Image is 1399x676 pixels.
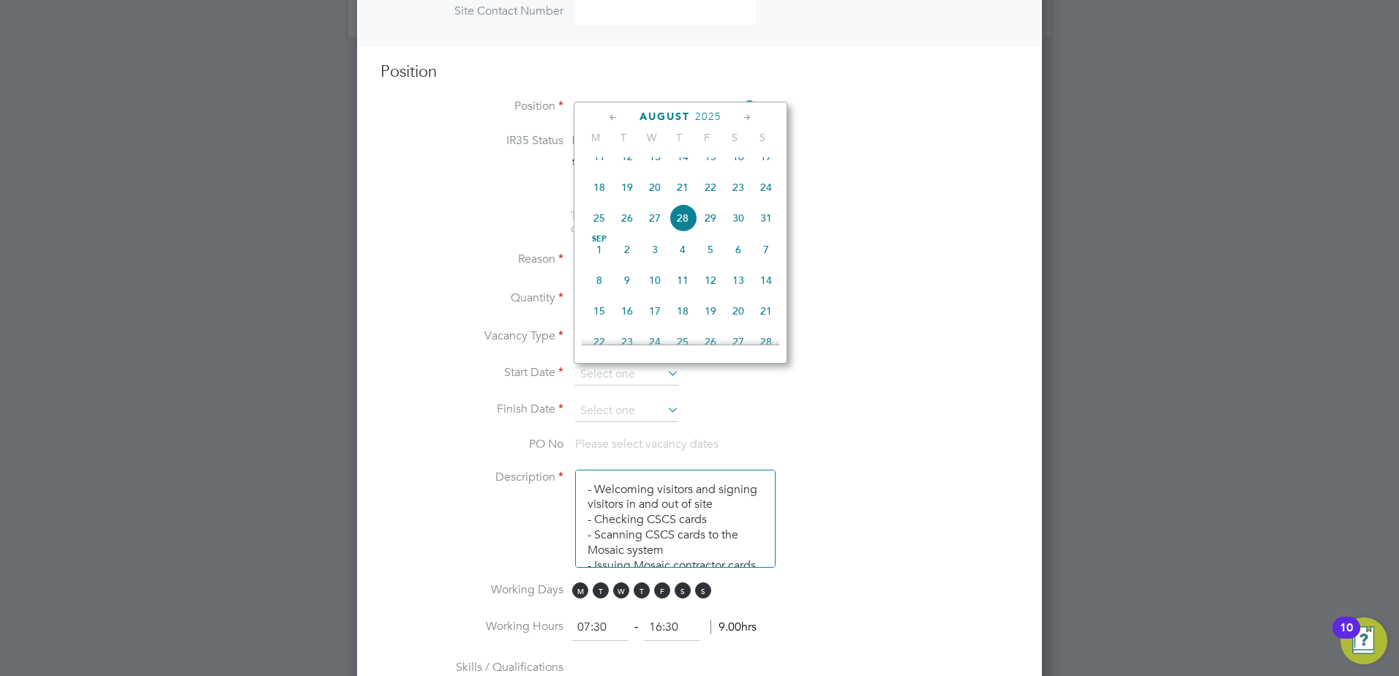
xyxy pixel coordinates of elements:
[380,61,1019,83] h3: Position
[693,131,721,144] span: F
[613,297,641,325] span: 16
[380,252,563,267] label: Reason
[752,173,780,201] span: 24
[582,131,610,144] span: M
[654,582,670,598] span: F
[641,173,669,201] span: 20
[675,582,691,598] span: S
[697,297,724,325] span: 19
[721,131,749,144] span: S
[724,297,752,325] span: 20
[572,582,588,598] span: M
[697,143,724,170] span: 15
[697,328,724,356] span: 26
[585,236,613,263] span: 1
[634,582,650,598] span: T
[641,297,669,325] span: 17
[641,236,669,263] span: 3
[724,173,752,201] span: 23
[593,582,609,598] span: T
[669,236,697,263] span: 4
[724,328,752,356] span: 27
[724,266,752,294] span: 13
[752,143,780,170] span: 17
[752,204,780,232] span: 31
[380,99,563,114] label: Position
[640,110,690,123] span: August
[1340,617,1387,664] button: Open Resource Center, 10 new notifications
[380,437,563,452] label: PO No
[585,173,613,201] span: 18
[585,266,613,294] span: 8
[380,328,563,344] label: Vacancy Type
[380,290,563,306] label: Quantity
[585,143,613,170] span: 11
[641,204,669,232] span: 27
[695,110,721,123] span: 2025
[585,328,613,356] span: 22
[571,209,768,235] span: The status determination for this position can be updated after creating the vacancy
[585,236,613,243] span: Sep
[724,143,752,170] span: 16
[695,582,711,598] span: S
[669,266,697,294] span: 11
[613,143,641,170] span: 12
[752,297,780,325] span: 21
[380,582,563,598] label: Working Days
[752,328,780,356] span: 28
[613,204,641,232] span: 26
[572,615,629,641] input: 08:00
[749,131,776,144] span: S
[380,619,563,634] label: Working Hours
[724,236,752,263] span: 6
[631,620,641,634] span: ‐
[613,236,641,263] span: 2
[613,328,641,356] span: 23
[575,437,719,451] span: Please select vacancy dates
[752,266,780,294] span: 14
[575,400,679,422] input: Select one
[697,204,724,232] span: 29
[637,131,665,144] span: W
[697,173,724,201] span: 22
[610,131,637,144] span: T
[697,266,724,294] span: 12
[380,402,563,417] label: Finish Date
[669,297,697,325] span: 18
[641,143,669,170] span: 13
[724,204,752,232] span: 30
[710,620,757,634] span: 9.00hrs
[572,133,630,147] span: Inside IR35
[1340,628,1353,647] div: 10
[380,470,563,485] label: Description
[641,328,669,356] span: 24
[697,236,724,263] span: 5
[613,266,641,294] span: 9
[613,173,641,201] span: 19
[572,157,706,167] strong: Status Determination Statement
[644,615,700,641] input: 17:00
[669,204,697,232] span: 28
[752,236,780,263] span: 7
[641,266,669,294] span: 10
[665,131,693,144] span: T
[380,660,563,675] label: Skills / Qualifications
[669,143,697,170] span: 14
[585,297,613,325] span: 15
[380,365,563,380] label: Start Date
[575,97,756,119] input: Search for...
[669,328,697,356] span: 25
[669,173,697,201] span: 21
[380,133,563,149] label: IR35 Status
[575,364,679,386] input: Select one
[585,204,613,232] span: 25
[380,4,563,19] label: Site Contact Number
[613,582,629,598] span: W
